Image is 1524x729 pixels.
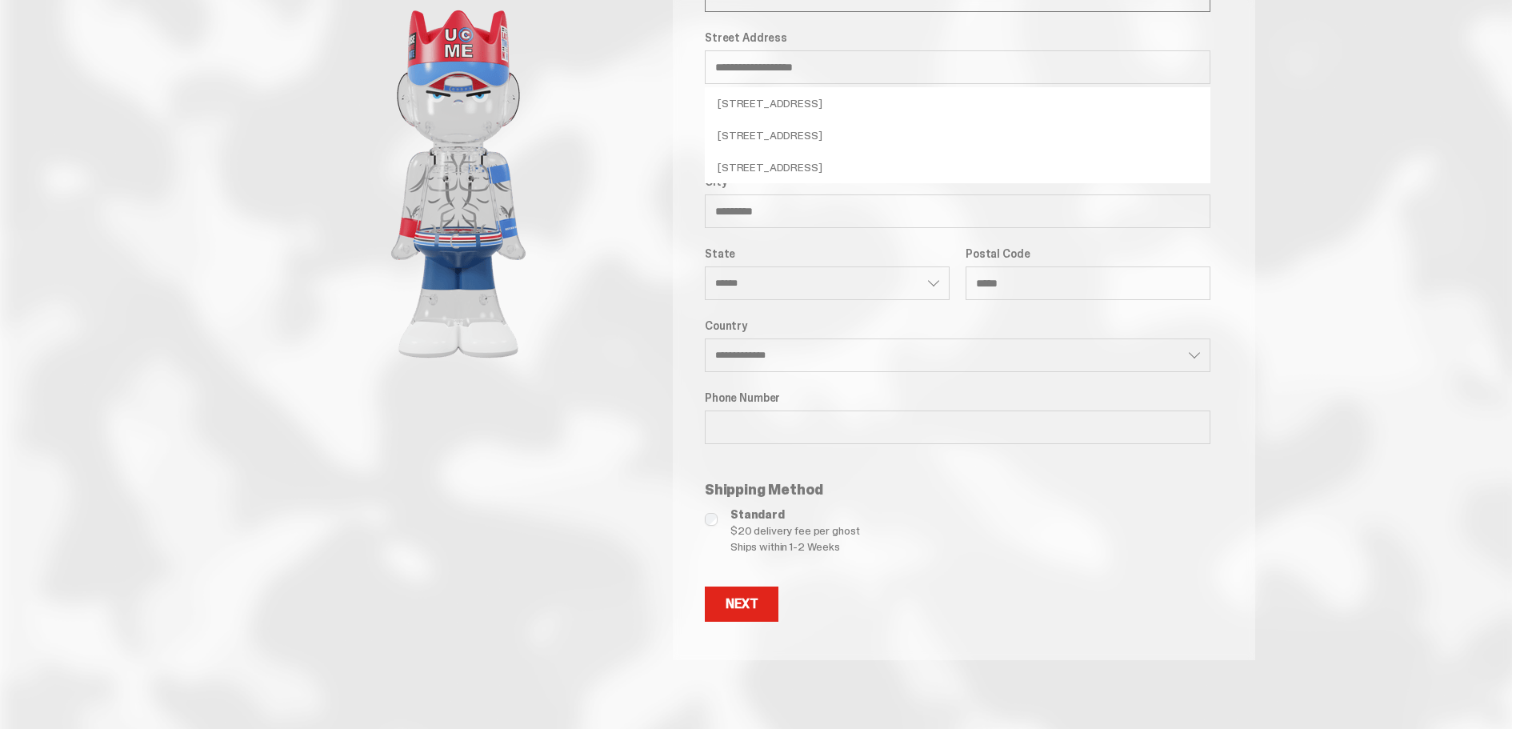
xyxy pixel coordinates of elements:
[705,483,1210,497] p: Shipping Method
[726,598,758,611] div: Next
[705,31,1210,44] label: Street Address
[705,319,1210,332] label: Country
[730,539,1210,555] span: Ships within 1-2 Weeks
[705,119,1210,151] li: [STREET_ADDRESS]
[705,247,950,260] label: State
[730,523,1210,539] span: $20 delivery fee per ghost
[705,587,778,622] button: Next
[966,247,1210,260] label: Postal Code
[705,87,1210,119] li: [STREET_ADDRESS]
[730,507,1210,523] span: Standard
[705,391,1210,404] label: Phone Number
[705,175,1210,188] label: City
[705,151,1210,183] li: [STREET_ADDRESS]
